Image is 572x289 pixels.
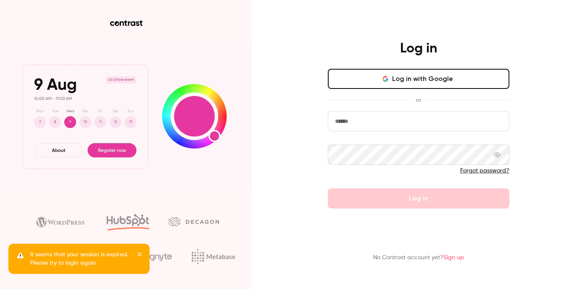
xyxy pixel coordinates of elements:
[328,69,509,89] button: Log in with Google
[30,250,131,267] p: It seems that your session is expired. Please try to login again
[373,253,464,262] p: No Contrast account yet?
[400,40,437,57] h4: Log in
[169,217,219,226] img: decagon
[137,250,143,260] button: close
[460,168,509,174] a: Forgot password?
[411,96,425,104] span: or
[443,255,464,260] a: Sign up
